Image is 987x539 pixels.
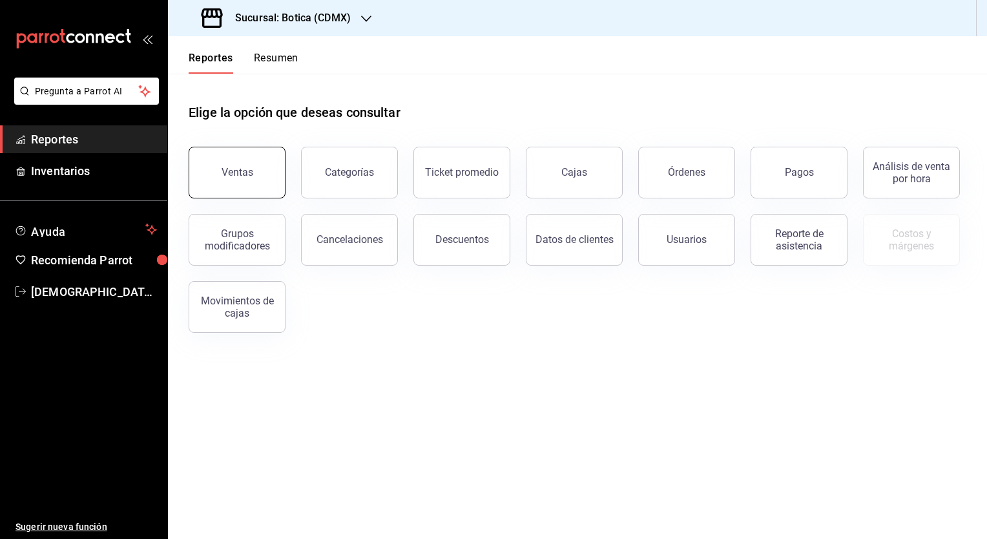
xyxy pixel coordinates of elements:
[254,52,298,74] button: Resumen
[325,166,374,178] div: Categorías
[751,147,847,198] button: Pagos
[189,103,400,122] h1: Elige la opción que deseas consultar
[301,147,398,198] button: Categorías
[9,94,159,107] a: Pregunta a Parrot AI
[189,147,286,198] button: Ventas
[222,166,253,178] div: Ventas
[197,295,277,319] div: Movimientos de cajas
[751,214,847,266] button: Reporte de asistencia
[197,227,277,252] div: Grupos modificadores
[425,166,499,178] div: Ticket promedio
[668,166,705,178] div: Órdenes
[526,147,623,198] button: Cajas
[142,34,152,44] button: open_drawer_menu
[638,147,735,198] button: Órdenes
[561,166,587,178] div: Cajas
[16,520,157,534] span: Sugerir nueva función
[225,10,351,26] h3: Sucursal: Botica (CDMX)
[863,214,960,266] button: Contrata inventarios para ver este reporte
[31,222,140,237] span: Ayuda
[189,52,233,74] button: Reportes
[638,214,735,266] button: Usuarios
[413,147,510,198] button: Ticket promedio
[759,227,839,252] div: Reporte de asistencia
[14,78,159,105] button: Pregunta a Parrot AI
[317,233,383,246] div: Cancelaciones
[31,131,157,148] span: Reportes
[871,160,951,185] div: Análisis de venta por hora
[31,283,157,301] span: [DEMOGRAPHIC_DATA][PERSON_NAME][DATE]
[526,214,623,266] button: Datos de clientes
[785,166,814,178] div: Pagos
[31,251,157,269] span: Recomienda Parrot
[871,227,951,252] div: Costos y márgenes
[413,214,510,266] button: Descuentos
[35,85,139,98] span: Pregunta a Parrot AI
[863,147,960,198] button: Análisis de venta por hora
[667,233,707,246] div: Usuarios
[189,52,298,74] div: navigation tabs
[301,214,398,266] button: Cancelaciones
[31,162,157,180] span: Inventarios
[435,233,489,246] div: Descuentos
[189,214,286,266] button: Grupos modificadores
[189,281,286,333] button: Movimientos de cajas
[535,233,614,246] div: Datos de clientes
